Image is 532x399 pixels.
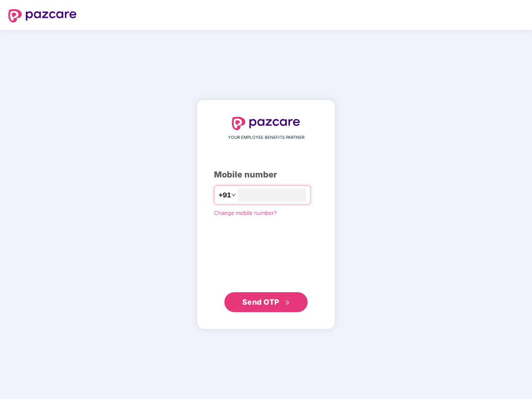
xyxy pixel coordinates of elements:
[231,192,236,197] span: down
[285,300,290,305] span: double-right
[214,168,318,181] div: Mobile number
[214,209,277,216] a: Change mobile number?
[232,117,300,130] img: logo
[219,190,231,200] span: +91
[224,292,308,312] button: Send OTPdouble-right
[8,9,77,22] img: logo
[228,134,304,141] span: YOUR EMPLOYEE BENEFITS PARTNER
[242,298,279,306] span: Send OTP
